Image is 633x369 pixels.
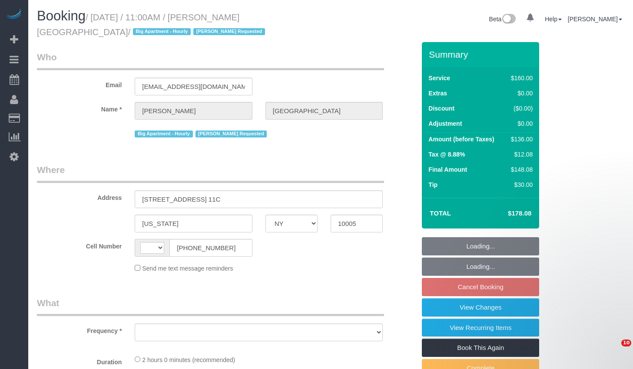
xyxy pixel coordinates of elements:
a: View Changes [422,298,539,317]
legend: Where [37,163,384,183]
label: Tax @ 8.88% [428,150,465,159]
strong: Total [430,209,451,217]
label: Amount (before Taxes) [428,135,494,144]
label: Address [30,190,128,202]
input: Zip Code [331,215,383,232]
label: Service [428,74,450,82]
label: Email [30,78,128,89]
label: Duration [30,355,128,366]
h4: $178.08 [482,210,531,217]
input: Last Name [265,102,383,120]
label: Frequency * [30,323,128,335]
div: $148.08 [507,165,533,174]
label: Adjustment [428,119,462,128]
legend: Who [37,51,384,70]
label: Final Amount [428,165,467,174]
label: Cell Number [30,239,128,251]
a: Beta [489,16,516,23]
div: $0.00 [507,89,533,98]
div: $12.08 [507,150,533,159]
input: Email [135,78,252,95]
a: View Recurring Items [422,319,539,337]
img: New interface [501,14,516,25]
div: $0.00 [507,119,533,128]
legend: What [37,297,384,316]
h3: Summary [429,49,535,59]
input: Cell Number [169,239,252,257]
a: Help [545,16,562,23]
label: Name * [30,102,128,114]
span: 10 [621,340,631,346]
label: Tip [428,180,437,189]
span: [PERSON_NAME] Requested [193,28,265,35]
input: First Name [135,102,252,120]
span: Booking [37,8,86,23]
span: Send me text message reminders [142,265,233,272]
iframe: Intercom live chat [603,340,624,360]
span: Big Apartment - Hourly [133,28,191,35]
div: $160.00 [507,74,533,82]
a: Book This Again [422,339,539,357]
input: City [135,215,252,232]
div: ($0.00) [507,104,533,113]
label: Discount [428,104,454,113]
div: $136.00 [507,135,533,144]
span: Big Apartment - Hourly [135,131,192,137]
img: Automaid Logo [5,9,23,21]
span: / [128,27,268,37]
label: Extras [428,89,447,98]
div: $30.00 [507,180,533,189]
a: [PERSON_NAME] [568,16,622,23]
small: / [DATE] / 11:00AM / [PERSON_NAME][GEOGRAPHIC_DATA] [37,13,268,37]
span: [PERSON_NAME] Requested [196,131,267,137]
span: 2 hours 0 minutes (recommended) [142,356,235,363]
